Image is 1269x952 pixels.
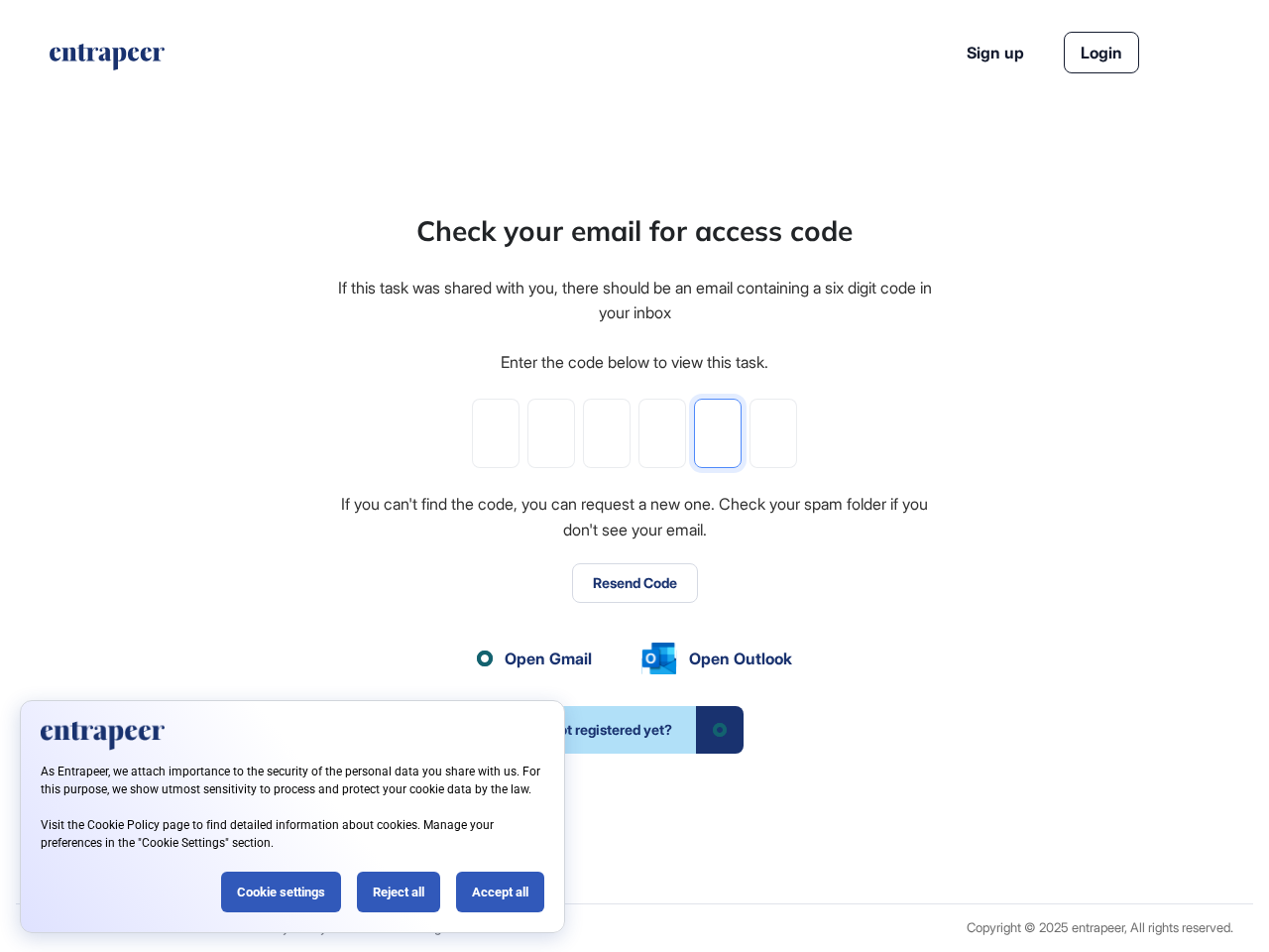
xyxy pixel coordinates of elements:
[477,647,592,670] a: Open Gmail
[525,706,744,754] a: Not registered yet?
[641,643,792,674] a: Open Outlook
[48,44,167,77] a: entrapeer-logo
[967,41,1024,64] a: Sign up
[689,647,792,670] span: Open Outlook
[525,706,696,754] span: Not registered yet?
[335,276,934,326] div: If this task was shared with you, there should be an email containing a six digit code in your inbox
[572,563,698,603] button: Resend Code
[335,492,934,542] div: If you can't find the code, you can request a new one. Check your spam folder if you don't see yo...
[1064,32,1139,73] a: Login
[505,647,592,670] span: Open Gmail
[501,350,768,376] div: Enter the code below to view this task.
[416,210,853,252] div: Check your email for access code
[967,920,1233,935] div: Copyright © 2025 entrapeer, All rights reserved.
